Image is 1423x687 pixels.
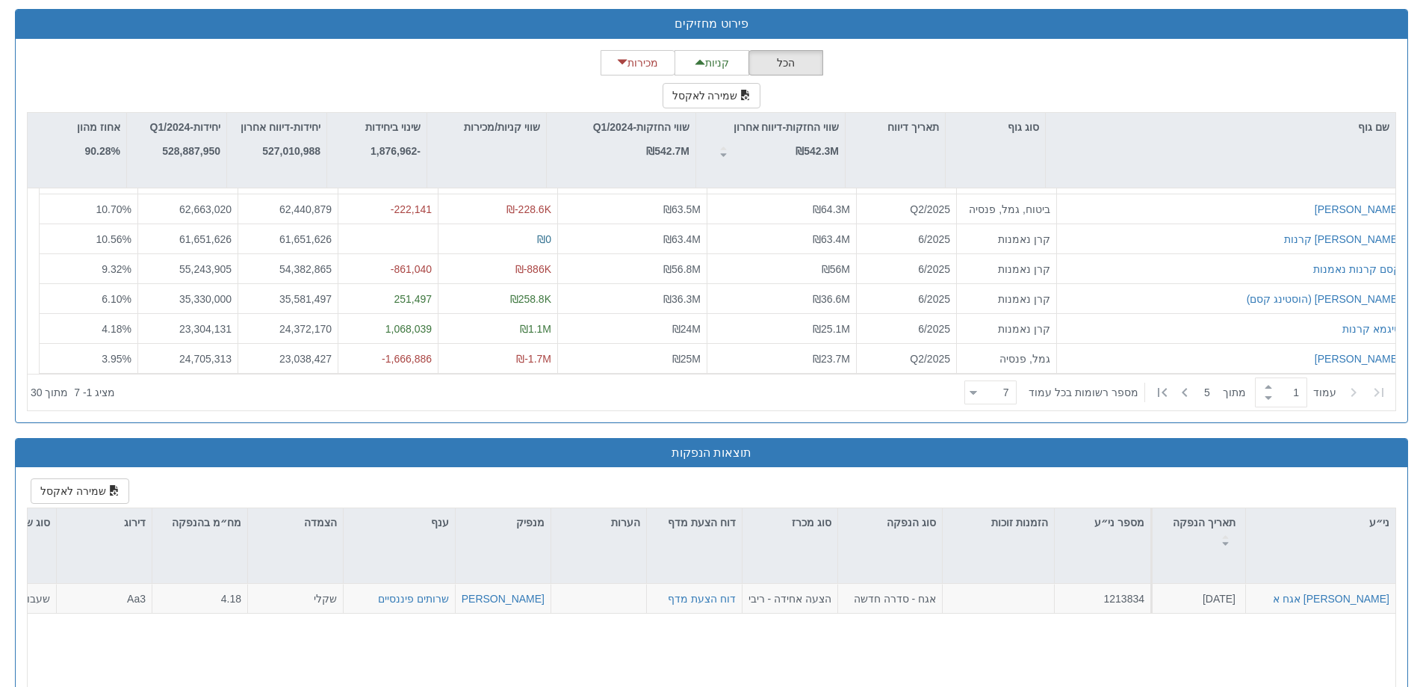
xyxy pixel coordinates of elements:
[244,321,332,336] div: 24,372,170
[1046,113,1395,141] div: שם גוף
[152,508,247,554] div: מח״מ בהנפקה
[27,446,1396,460] h3: תוצאות הנפקות
[85,145,120,157] strong: 90.28%
[863,231,950,246] div: 6/2025
[244,351,332,366] div: 23,038,427
[675,50,749,76] button: קניות
[244,261,332,276] div: 54,382,865
[551,508,646,537] div: הערות
[144,321,232,336] div: 23,304,131
[456,508,551,537] div: מנפיק
[520,322,551,334] span: ₪1.1M
[77,119,120,135] p: אחוז מהון
[31,478,129,504] button: שמירה לאקסל
[822,262,850,274] span: ₪56M
[378,591,449,606] div: שרותים פיננסיים
[1313,385,1336,400] span: ‏עמוד
[31,376,115,409] div: ‏מציג 1 - 7 ‏ מתוך 30
[241,119,320,135] p: יחידות-דיווח אחרון
[946,113,1045,141] div: סוג גוף
[1342,321,1401,336] button: סיגמא קרנות
[863,321,950,336] div: 6/2025
[506,203,551,215] span: ₪-228.6K
[1273,591,1389,606] button: [PERSON_NAME] אגח א
[813,232,850,244] span: ₪63.4M
[672,352,701,364] span: ₪25M
[150,119,220,135] p: יחידות-Q1/2024
[742,508,837,537] div: סוג מכרז
[1284,231,1401,246] button: [PERSON_NAME] קרנות
[813,352,850,364] span: ₪23.7M
[244,231,332,246] div: 61,651,626
[510,292,551,304] span: ₪258.8K
[262,145,320,157] strong: 527,010,988
[663,203,701,215] span: ₪63.5M
[796,145,839,157] strong: ₪542.3M
[371,145,421,157] strong: -1,876,962
[963,201,1050,216] div: ביטוח, גמל, פנסיה
[162,145,220,157] strong: 528,887,950
[344,291,432,306] div: 251,497
[813,203,850,215] span: ₪64.3M
[46,291,131,306] div: 6.10 %
[57,508,152,537] div: דירוג
[459,591,545,606] button: [PERSON_NAME]
[254,591,337,606] div: שקלי
[748,591,831,606] div: הצעה אחידה - ריבית
[344,321,432,336] div: 1,068,039
[144,351,232,366] div: 24,705,313
[863,261,950,276] div: 6/2025
[63,591,146,606] div: Aa3
[427,113,546,141] div: שווי קניות/מכירות
[963,291,1050,306] div: קרן נאמנות
[144,231,232,246] div: 61,651,626
[1204,385,1223,400] span: 5
[663,262,701,274] span: ₪56.8M
[963,261,1050,276] div: קרן נאמנות
[647,508,742,554] div: דוח הצעת מדף
[1313,261,1401,276] button: קסם קרנות נאמנות
[838,508,942,537] div: סוג הנפקה
[1061,591,1144,606] div: 1213834
[748,50,823,76] button: הכל
[863,291,950,306] div: 6/2025
[344,261,432,276] div: -861,040
[1315,351,1401,366] button: [PERSON_NAME]
[46,321,131,336] div: 4.18 %
[1247,291,1401,306] button: [PERSON_NAME] (הוסטינג קסם)
[344,508,455,537] div: ענף
[943,508,1054,537] div: הזמנות זוכות
[1055,508,1150,537] div: מספר ני״ע
[813,322,850,334] span: ₪25.1M
[46,201,131,216] div: 10.70 %
[27,17,1396,31] h3: פירוט מחזיקים
[672,322,701,334] span: ₪24M
[663,83,761,108] button: שמירה לאקסל
[601,50,675,76] button: מכירות
[663,232,701,244] span: ₪63.4M
[963,321,1050,336] div: קרן נאמנות
[1157,591,1236,606] div: [DATE]
[1153,508,1245,554] div: תאריך הנפקה
[646,145,689,157] strong: ₪542.7M
[344,351,432,366] div: -1,666,886
[537,232,551,244] span: ₪0
[144,291,232,306] div: 35,330,000
[734,119,839,135] p: שווי החזקות-דיווח אחרון
[668,593,736,605] a: דוח הצעת מדף
[1315,201,1401,216] button: [PERSON_NAME]
[144,201,232,216] div: 62,663,020
[813,292,850,304] span: ₪36.6M
[516,352,551,364] span: ₪-1.7M
[958,376,1392,409] div: ‏ מתוך
[158,591,241,606] div: 4.18
[248,508,343,537] div: הצמדה
[963,231,1050,246] div: קרן נאמנות
[663,292,701,304] span: ₪36.3M
[515,262,551,274] span: ₪-886K
[863,201,950,216] div: Q2/2025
